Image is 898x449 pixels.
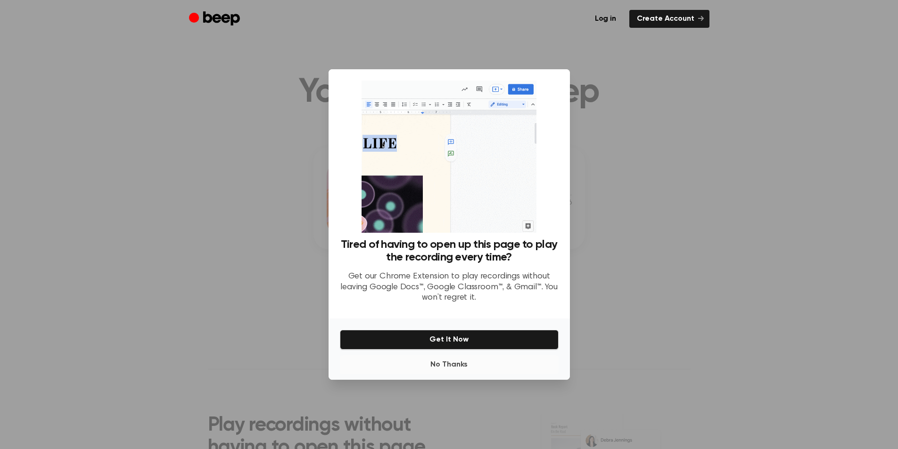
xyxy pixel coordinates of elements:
button: Get It Now [340,330,559,350]
img: Beep extension in action [362,81,536,233]
a: Create Account [629,10,709,28]
h3: Tired of having to open up this page to play the recording every time? [340,238,559,264]
a: Beep [189,10,242,28]
button: No Thanks [340,355,559,374]
p: Get our Chrome Extension to play recordings without leaving Google Docs™, Google Classroom™, & Gm... [340,271,559,303]
a: Log in [587,10,624,28]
